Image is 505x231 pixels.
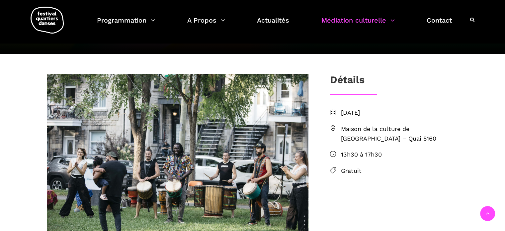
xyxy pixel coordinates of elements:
[330,74,365,90] h3: Détails
[341,124,459,144] span: Maison de la culture de [GEOGRAPHIC_DATA] – Quai 5160
[321,15,395,34] a: Médiation culturelle
[341,150,459,160] span: 13h30 à 17h30
[341,166,459,176] span: Gratuit
[341,108,459,118] span: [DATE]
[257,15,289,34] a: Actualités
[97,15,155,34] a: Programmation
[31,7,64,34] img: logo-fqd-med
[187,15,225,34] a: A Propos
[427,15,452,34] a: Contact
